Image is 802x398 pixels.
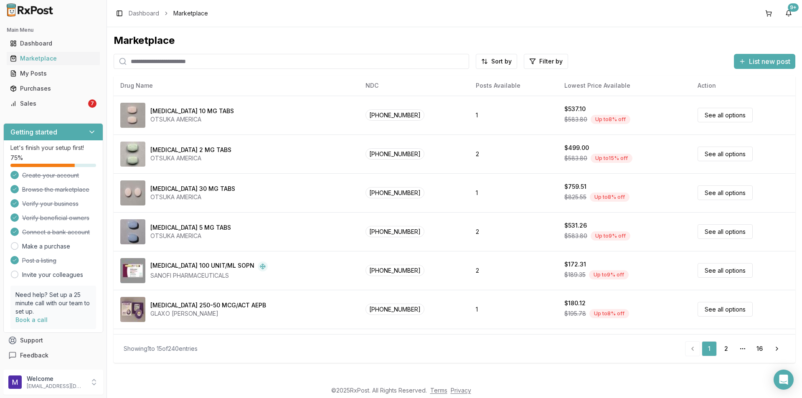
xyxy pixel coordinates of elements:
span: $583.80 [564,115,587,124]
th: Action [691,76,795,96]
span: $195.78 [564,309,586,318]
div: SANOFI PHARMACEUTICALS [150,271,268,280]
a: 1 [702,341,717,356]
a: List new post [734,58,795,66]
span: Marketplace [173,9,208,18]
div: 9+ [788,3,799,12]
button: Dashboard [3,37,103,50]
span: [PHONE_NUMBER] [365,265,424,276]
th: Drug Name [114,76,359,96]
button: Sort by [476,54,517,69]
span: Browse the marketplace [22,185,89,194]
div: [MEDICAL_DATA] 5 MG TABS [150,223,231,232]
div: Up to 8 % off [590,193,629,202]
button: Marketplace [3,52,103,65]
span: [PHONE_NUMBER] [365,148,424,160]
div: Up to 8 % off [589,309,629,318]
td: 2 [469,212,558,251]
div: OTSUKA AMERICA [150,154,231,162]
img: Abilify 2 MG TABS [120,142,145,167]
p: [EMAIL_ADDRESS][DOMAIN_NAME] [27,383,85,390]
th: NDC [359,76,469,96]
span: [PHONE_NUMBER] [365,304,424,315]
img: Admelog SoloStar 100 UNIT/ML SOPN [120,258,145,283]
img: User avatar [8,375,22,389]
div: Up to 15 % off [591,154,632,163]
div: $531.26 [564,221,587,230]
span: Verify your business [22,200,79,208]
div: OTSUKA AMERICA [150,232,231,240]
button: Sales7 [3,97,103,110]
span: [PHONE_NUMBER] [365,226,424,237]
a: See all options [698,108,753,122]
span: $583.80 [564,154,587,162]
div: OTSUKA AMERICA [150,193,235,201]
td: 2 [469,251,558,290]
div: $499.00 [564,144,589,152]
button: Purchases [3,82,103,95]
nav: breadcrumb [129,9,208,18]
a: Purchases [7,81,100,96]
a: Terms [430,387,447,394]
div: $759.51 [564,183,586,191]
div: Marketplace [10,54,96,63]
a: Book a call [15,316,48,323]
a: Invite your colleagues [22,271,83,279]
div: 7 [88,99,96,108]
span: Feedback [20,351,48,360]
span: Verify beneficial owners [22,214,89,222]
button: Filter by [524,54,568,69]
span: Create your account [22,171,79,180]
div: My Posts [10,69,96,78]
div: [MEDICAL_DATA] 10 MG TABS [150,107,234,115]
a: 16 [752,341,767,356]
div: Sales [10,99,86,108]
div: $537.10 [564,105,586,113]
span: Filter by [539,57,563,66]
span: [PHONE_NUMBER] [365,187,424,198]
a: My Posts [7,66,100,81]
td: 1 [469,173,558,212]
h2: Main Menu [7,27,100,33]
a: See all options [698,302,753,317]
div: Dashboard [10,39,96,48]
span: List new post [749,56,790,66]
span: $825.55 [564,193,586,201]
div: [MEDICAL_DATA] 250-50 MCG/ACT AEPB [150,301,266,309]
div: [MEDICAL_DATA] 30 MG TABS [150,185,235,193]
p: Let's finish your setup first! [10,144,96,152]
a: Dashboard [7,36,100,51]
a: See all options [698,185,753,200]
div: Purchases [10,84,96,93]
p: Need help? Set up a 25 minute call with our team to set up. [15,291,91,316]
div: Showing 1 to 15 of 240 entries [124,345,198,353]
a: Dashboard [129,9,159,18]
a: 2 [718,341,733,356]
img: Abilify 30 MG TABS [120,180,145,205]
div: [MEDICAL_DATA] 100 UNIT/ML SOPN [150,261,254,271]
div: Up to 9 % off [591,231,630,241]
div: $172.31 [564,260,586,269]
button: My Posts [3,67,103,80]
h3: Getting started [10,127,57,137]
a: Privacy [451,387,471,394]
div: $180.12 [564,299,586,307]
div: [MEDICAL_DATA] 2 MG TABS [150,146,231,154]
span: $583.80 [564,232,587,240]
a: Sales7 [7,96,100,111]
th: Lowest Price Available [558,76,691,96]
span: [PHONE_NUMBER] [365,109,424,121]
button: Feedback [3,348,103,363]
td: 1 [469,96,558,134]
div: Up to 9 % off [589,270,629,279]
a: Go to next page [769,341,785,356]
div: OTSUKA AMERICA [150,115,234,124]
span: 75 % [10,154,23,162]
a: See all options [698,263,753,278]
a: Marketplace [7,51,100,66]
img: RxPost Logo [3,3,57,17]
a: Make a purchase [22,242,70,251]
div: Open Intercom Messenger [774,370,794,390]
span: Post a listing [22,256,56,265]
div: GLAXO [PERSON_NAME] [150,309,266,318]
